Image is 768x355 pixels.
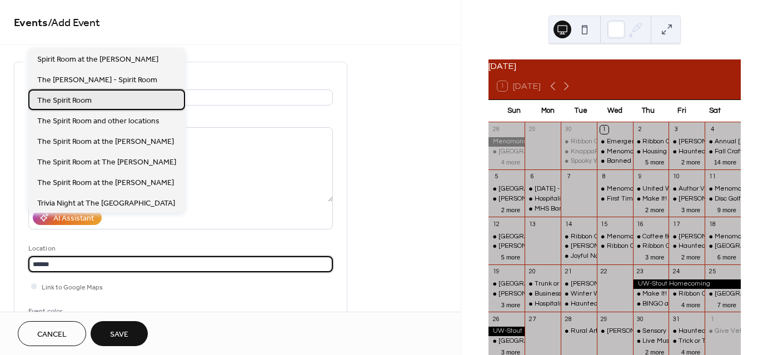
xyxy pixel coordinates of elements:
[492,173,500,181] div: 5
[641,204,669,214] button: 2 more
[488,59,741,73] div: [DATE]
[488,279,525,289] div: Pleasant Valley Tree Farm Fall Festival
[488,289,525,299] div: Govin's Corn Maze & Fall Fun
[488,194,525,204] div: Govin's Corn Maze & Fall Fun
[600,173,609,181] div: 8
[561,147,597,157] div: KnappaPatch Market
[699,100,732,122] div: Sat
[597,137,633,147] div: Emergency Preparedness Class For Seniors
[525,204,561,214] div: MHS Bands Fall Outdoor Concert
[600,220,609,228] div: 15
[571,157,648,166] div: Spooky Wreath Workshop
[564,315,572,323] div: 28
[37,136,174,147] span: The Spirit Room at the [PERSON_NAME]
[561,137,597,147] div: Ribbon Cutting: Anovia Health
[597,184,633,194] div: Menomonie Farmer's Market
[564,268,572,276] div: 21
[498,242,613,251] div: [PERSON_NAME] Auto Club Car Show
[528,126,536,134] div: 29
[607,232,722,242] div: Menomonie [PERSON_NAME] Market
[669,327,705,336] div: Haunted Hillside
[633,137,669,147] div: Ribbon Cutting: Wisconsin Early Autism Project
[492,315,500,323] div: 26
[705,137,741,147] div: Annual Cancer Research Fundraiser
[571,242,741,251] div: [PERSON_NAME]-Cessional: A Victorian [DATE] Evening
[600,315,609,323] div: 29
[571,137,663,147] div: Ribbon Cutting: Anovia Health
[525,289,561,299] div: Business After Hours
[525,184,561,194] div: Fire Prevention Week - MFD Open House
[492,268,500,276] div: 19
[669,337,705,346] div: Trick or Treat at The Neighbors!
[641,157,669,166] button: 5 more
[641,252,669,261] button: 3 more
[528,173,536,181] div: 6
[607,137,739,147] div: Emergency Preparedness Class For Seniors
[561,242,597,251] div: Poe-Cessional: A Victorian Halloween Evening
[488,242,525,251] div: Stout Auto Club Car Show
[535,279,595,289] div: Trunk or Treat 2025
[497,299,525,309] button: 3 more
[498,279,605,289] div: [GEOGRAPHIC_DATA] Fall Festival
[535,289,597,299] div: Business After Hours
[677,157,705,166] button: 2 more
[636,220,645,228] div: 16
[571,327,652,336] div: Rural Arts & Culture Forum
[607,184,722,194] div: Menomonie [PERSON_NAME] Market
[633,184,669,194] div: United Way Day of Caring
[561,157,597,166] div: Spooky Wreath Workshop
[710,157,741,166] button: 14 more
[715,147,758,157] div: Fall Craft Sale
[28,243,331,254] div: Location
[672,268,680,276] div: 24
[498,232,605,242] div: [GEOGRAPHIC_DATA] Fall Festival
[33,210,102,225] button: AI Assistant
[669,242,705,251] div: Haunted Hillside
[498,147,605,157] div: [GEOGRAPHIC_DATA] Fall Festival
[528,220,536,228] div: 13
[705,289,741,299] div: Pleasant Valley Tree Farm Fall Festival
[669,147,705,157] div: Haunted Hillside
[14,12,48,34] a: Events
[642,337,731,346] div: Live Music: [PERSON_NAME]
[18,321,86,346] button: Cancel
[110,329,128,341] span: Save
[633,147,669,157] div: Housing Clinic
[708,268,716,276] div: 25
[561,252,597,261] div: Joyful Noise Choir Concert
[705,184,741,194] div: Menomonie Farmer's Market
[492,220,500,228] div: 12
[597,157,633,166] div: Banned Book Week: a Conversation with Dr. Samuel Cohen
[37,94,92,106] span: The Spirit Room
[37,177,174,188] span: The Spirit Room at the [PERSON_NAME]
[669,232,705,242] div: Govin's Corn Maze & Fall Fun
[571,279,686,289] div: [PERSON_NAME]'s Oktoberfest Buffet
[713,299,741,309] button: 7 more
[631,100,665,122] div: Thu
[498,184,605,194] div: [GEOGRAPHIC_DATA] Fall Festival
[488,232,525,242] div: Pleasant Valley Tree Farm Fall Festival
[708,126,716,134] div: 4
[91,321,148,346] button: Save
[705,194,741,204] div: Disc Golf Fall Brawl
[561,289,597,299] div: Winter Wear Clothing Drive
[665,100,698,122] div: Fri
[679,327,730,336] div: Haunted Hillside
[497,204,525,214] button: 2 more
[37,197,175,209] span: Trivia Night at The [GEOGRAPHIC_DATA]
[713,204,741,214] button: 9 more
[597,232,633,242] div: Menomonie Farmer's Market
[531,100,564,122] div: Mon
[37,329,67,341] span: Cancel
[488,337,525,346] div: Pleasant Valley Tree Farm Fall Festival
[642,194,699,204] div: Make It! Thursdays
[565,100,598,122] div: Tue
[528,315,536,323] div: 27
[597,327,633,336] div: Mabel's Movie Series Double Feature: "Clue" and "Psycho"
[37,74,157,86] span: The [PERSON_NAME] - Spirit Room
[642,232,753,242] div: Coffee & Commerce: Manufacturing
[708,173,716,181] div: 11
[642,289,699,299] div: Make It! Thursdays
[48,12,100,34] span: / Add Event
